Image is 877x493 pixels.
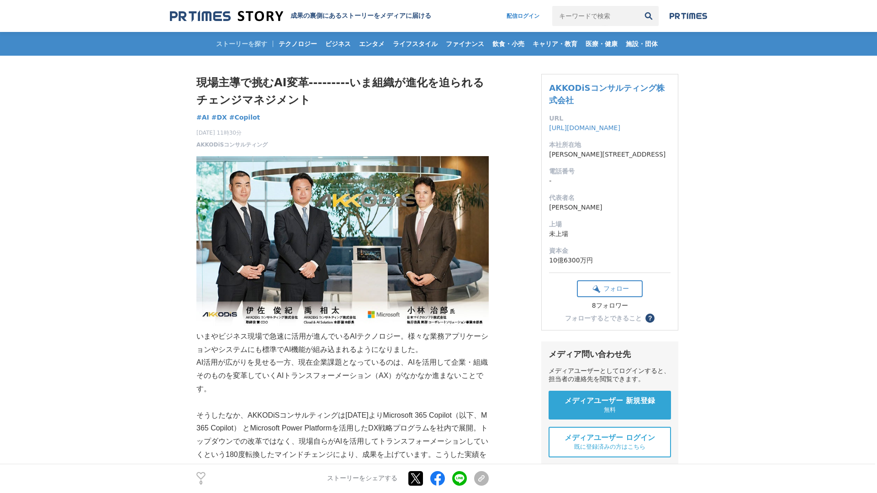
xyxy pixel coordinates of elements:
[549,176,671,186] dd: -
[549,203,671,212] dd: [PERSON_NAME]
[622,32,661,56] a: 施設・団体
[647,315,653,321] span: ？
[196,141,268,149] a: AKKODiSコンサルティング
[327,475,397,483] p: ストーリーをシェアする
[196,113,209,121] span: #AI
[670,12,707,20] img: prtimes
[549,256,671,265] dd: 10億6300万円
[229,113,260,121] span: #Copilot
[355,32,388,56] a: エンタメ
[549,349,671,360] div: メディア問い合わせ先
[389,40,441,48] span: ライフスタイル
[549,427,671,457] a: メディアユーザー ログイン 既に登録済みの方はこちら
[549,220,671,229] dt: 上場
[574,443,645,451] span: 既に登録済みの方はこちら
[549,193,671,203] dt: 代表者名
[489,40,528,48] span: 飲食・小売
[355,40,388,48] span: エンタメ
[196,156,489,330] img: thumbnail_66cfa950-8a07-11f0-80eb-f5006d99917d.png
[577,280,643,297] button: フォロー
[442,40,488,48] span: ファイナンス
[549,114,671,123] dt: URL
[529,40,581,48] span: キャリア・教育
[582,32,621,56] a: 医療・健康
[549,83,664,105] a: AKKODiSコンサルティング株式会社
[639,6,659,26] button: 検索
[549,367,671,383] div: メディアユーザーとしてログインすると、担当者の連絡先を閲覧できます。
[275,40,321,48] span: テクノロジー
[645,314,655,323] button: ？
[549,140,671,150] dt: 本社所在地
[322,40,354,48] span: ビジネス
[196,129,268,137] span: [DATE] 11時30分
[170,10,431,22] a: 成果の裏側にあるストーリーをメディアに届ける 成果の裏側にあるストーリーをメディアに届ける
[582,40,621,48] span: 医療・健康
[211,113,227,121] span: #DX
[196,356,489,395] p: AI活用が広がりを見せる一方、現在企業課題となっているのは、AIを活用して企業・組織そのものを変革していくAIトランスフォーメーション（AX）がなかなか進まないことです。
[442,32,488,56] a: ファイナンス
[489,32,528,56] a: 飲食・小売
[549,229,671,239] dd: 未上場
[549,167,671,176] dt: 電話番号
[497,6,549,26] a: 配信ログイン
[291,12,431,20] h2: 成果の裏側にあるストーリーをメディアに届ける
[549,246,671,256] dt: 資本金
[529,32,581,56] a: キャリア・教育
[565,315,642,321] div: フォローするとできること
[577,302,643,310] div: 8フォロワー
[196,481,206,485] p: 0
[549,124,620,131] a: [URL][DOMAIN_NAME]
[549,150,671,159] dd: [PERSON_NAME][STREET_ADDRESS]
[196,113,209,122] a: #AI
[196,74,489,109] h1: 現場主導で挑むAI変革---------いま組織が進化を迫られるチェンジマネジメント
[565,396,655,406] span: メディアユーザー 新規登録
[170,10,283,22] img: 成果の裏側にあるストーリーをメディアに届ける
[389,32,441,56] a: ライフスタイル
[211,113,227,122] a: #DX
[604,406,616,414] span: 無料
[622,40,661,48] span: 施設・団体
[322,32,354,56] a: ビジネス
[552,6,639,26] input: キーワードで検索
[229,113,260,122] a: #Copilot
[275,32,321,56] a: テクノロジー
[549,391,671,420] a: メディアユーザー 新規登録 無料
[565,433,655,443] span: メディアユーザー ログイン
[196,330,489,357] p: いまやビジネス現場で急速に活用が進んでいるAIテクノロジー。様々な業務アプリケーションやシステムにも標準でAI機能が組み込まれるようになりました。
